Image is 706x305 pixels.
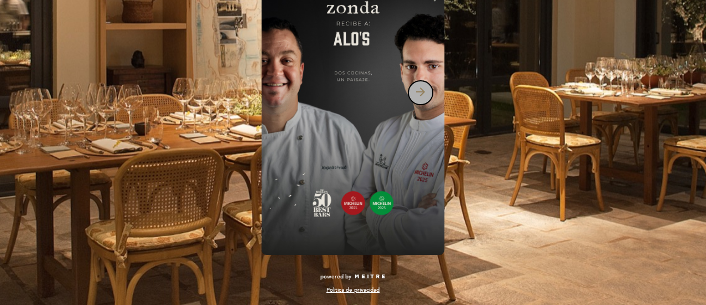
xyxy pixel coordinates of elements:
button: arrow_forward [408,80,433,105]
img: MEITRE [354,274,386,280]
span: powered by [320,273,351,281]
a: powered by [320,273,386,281]
i: arrow_forward [414,85,427,99]
a: Política de privacidad [326,286,380,294]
